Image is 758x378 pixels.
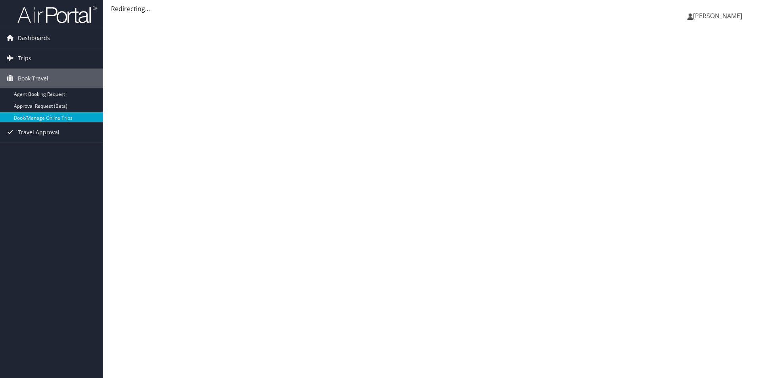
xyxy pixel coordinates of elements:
[111,4,750,13] div: Redirecting...
[687,4,750,28] a: [PERSON_NAME]
[18,69,48,88] span: Book Travel
[18,122,59,142] span: Travel Approval
[18,48,31,68] span: Trips
[18,28,50,48] span: Dashboards
[693,11,742,20] span: [PERSON_NAME]
[17,5,97,24] img: airportal-logo.png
